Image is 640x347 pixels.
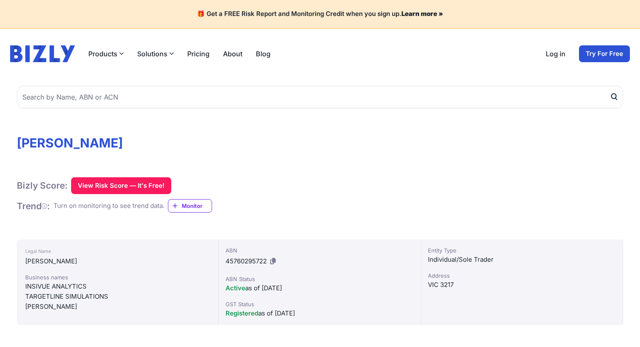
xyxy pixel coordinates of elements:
[256,49,271,59] a: Blog
[226,284,245,292] span: Active
[187,49,210,59] a: Pricing
[25,273,210,281] div: Business names
[71,177,171,194] button: View Risk Score — It's Free!
[226,257,267,265] span: 45760295722
[25,256,210,266] div: [PERSON_NAME]
[226,309,258,317] span: Registered
[223,49,242,59] a: About
[546,49,566,59] a: Log in
[25,292,210,302] div: TARGETLINE SIMULATIONS
[25,246,210,256] div: Legal Name
[17,86,623,108] input: Search by Name, ABN or ACN
[226,246,414,255] div: ABN
[17,135,623,150] h1: [PERSON_NAME]
[182,202,212,210] span: Monitor
[428,280,616,290] div: VIC 3217
[226,308,414,318] div: as of [DATE]
[579,45,630,62] a: Try For Free
[226,283,414,293] div: as of [DATE]
[428,271,616,280] div: Address
[428,246,616,255] div: Entity Type
[25,281,210,292] div: INSIVUE ANALYTICS
[53,201,165,211] div: Turn on monitoring to see trend data.
[401,10,443,18] a: Learn more »
[10,10,630,18] h4: 🎁 Get a FREE Risk Report and Monitoring Credit when you sign up.
[226,275,414,283] div: ABN Status
[226,300,414,308] div: GST Status
[168,199,212,213] a: Monitor
[428,255,616,265] div: Individual/Sole Trader
[17,180,68,191] h1: Bizly Score:
[137,49,174,59] button: Solutions
[25,302,210,312] div: [PERSON_NAME]
[88,49,124,59] button: Products
[17,200,50,212] h1: Trend :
